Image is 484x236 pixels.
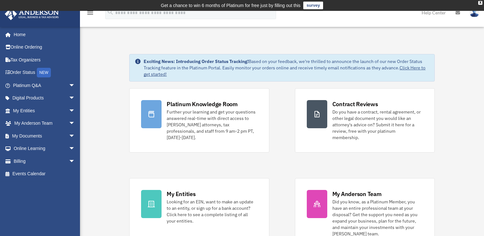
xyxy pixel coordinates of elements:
[144,58,429,77] div: Based on your feedback, we're thrilled to announce the launch of our new Order Status Tracking fe...
[332,109,423,141] div: Do you have a contract, rental agreement, or other legal document you would like an attorney's ad...
[4,155,85,168] a: Billingarrow_drop_down
[295,88,435,153] a: Contract Reviews Do you have a contract, rental agreement, or other legal document you would like...
[4,66,85,79] a: Order StatusNEW
[303,2,323,9] a: survey
[144,65,425,77] a: Click Here to get started!
[69,104,82,117] span: arrow_drop_down
[4,41,85,54] a: Online Ordering
[167,109,257,141] div: Further your learning and get your questions answered real-time with direct access to [PERSON_NAM...
[4,168,85,180] a: Events Calendar
[69,155,82,168] span: arrow_drop_down
[332,100,378,108] div: Contract Reviews
[167,199,257,224] div: Looking for an EIN, want to make an update to an entity, or sign up for a bank account? Click her...
[86,9,94,17] i: menu
[107,9,114,16] i: search
[4,92,85,105] a: Digital Productsarrow_drop_down
[167,100,238,108] div: Platinum Knowledge Room
[4,142,85,155] a: Online Learningarrow_drop_down
[4,104,85,117] a: My Entitiesarrow_drop_down
[167,190,195,198] div: My Entities
[69,142,82,155] span: arrow_drop_down
[3,8,61,20] img: Anderson Advisors Platinum Portal
[4,28,82,41] a: Home
[161,2,301,9] div: Get a chance to win 6 months of Platinum for free just by filling out this
[69,92,82,105] span: arrow_drop_down
[4,79,85,92] a: Platinum Q&Aarrow_drop_down
[470,8,479,17] img: User Pic
[86,11,94,17] a: menu
[4,53,85,66] a: Tax Organizers
[478,1,482,5] div: close
[129,88,269,153] a: Platinum Knowledge Room Further your learning and get your questions answered real-time with dire...
[4,117,85,130] a: My Anderson Teamarrow_drop_down
[37,68,51,77] div: NEW
[69,117,82,130] span: arrow_drop_down
[332,190,382,198] div: My Anderson Team
[144,59,249,64] strong: Exciting News: Introducing Order Status Tracking!
[69,130,82,143] span: arrow_drop_down
[69,79,82,92] span: arrow_drop_down
[4,130,85,142] a: My Documentsarrow_drop_down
